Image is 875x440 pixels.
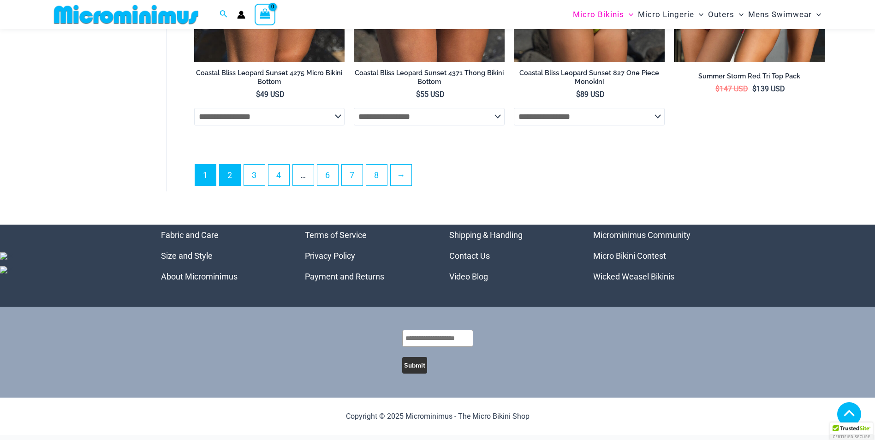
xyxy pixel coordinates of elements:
[161,225,282,287] nav: Menu
[220,9,228,20] a: Search icon link
[674,72,825,84] a: Summer Storm Red Tri Top Pack
[576,90,580,99] span: $
[514,69,665,89] a: Coastal Bliss Leopard Sunset 827 One Piece Monokini
[305,225,426,287] aside: Footer Widget 2
[317,165,338,185] a: Page 6
[571,3,636,26] a: Micro BikinisMenu ToggleMenu Toggle
[305,272,384,281] a: Payment and Returns
[449,272,488,281] a: Video Blog
[256,90,285,99] bdi: 49 USD
[305,225,426,287] nav: Menu
[391,165,411,185] a: →
[449,230,523,240] a: Shipping & Handling
[194,164,825,191] nav: Product Pagination
[161,272,238,281] a: About Microminimus
[449,225,571,287] nav: Menu
[593,225,714,287] aside: Footer Widget 4
[514,69,665,86] h2: Coastal Bliss Leopard Sunset 827 One Piece Monokini
[752,84,785,93] bdi: 139 USD
[715,84,720,93] span: $
[416,90,445,99] bdi: 55 USD
[706,3,746,26] a: OutersMenu ToggleMenu Toggle
[715,84,748,93] bdi: 147 USD
[50,4,202,25] img: MM SHOP LOGO FLAT
[708,3,734,26] span: Outers
[746,3,823,26] a: Mens SwimwearMenu ToggleMenu Toggle
[624,3,633,26] span: Menu Toggle
[354,69,505,89] a: Coastal Bliss Leopard Sunset 4371 Thong Bikini Bottom
[220,165,240,185] a: Page 2
[748,3,812,26] span: Mens Swimwear
[416,90,420,99] span: $
[161,410,714,423] p: Copyright © 2025 Microminimus - The Micro Bikini Shop
[593,230,690,240] a: Microminimus Community
[576,90,605,99] bdi: 89 USD
[830,422,873,440] div: TrustedSite Certified
[573,3,624,26] span: Micro Bikinis
[674,72,825,81] h2: Summer Storm Red Tri Top Pack
[255,4,276,25] a: View Shopping Cart, empty
[593,272,674,281] a: Wicked Weasel Bikinis
[194,69,345,89] a: Coastal Bliss Leopard Sunset 4275 Micro Bikini Bottom
[161,230,219,240] a: Fabric and Care
[366,165,387,185] a: Page 8
[268,165,289,185] a: Page 4
[244,165,265,185] a: Page 3
[636,3,706,26] a: Micro LingerieMenu ToggleMenu Toggle
[734,3,744,26] span: Menu Toggle
[402,357,427,374] button: Submit
[293,165,314,185] span: …
[161,225,282,287] aside: Footer Widget 1
[237,11,245,19] a: Account icon link
[305,230,367,240] a: Terms of Service
[195,165,216,185] span: Page 1
[354,69,505,86] h2: Coastal Bliss Leopard Sunset 4371 Thong Bikini Bottom
[638,3,694,26] span: Micro Lingerie
[812,3,821,26] span: Menu Toggle
[752,84,756,93] span: $
[694,3,703,26] span: Menu Toggle
[449,225,571,287] aside: Footer Widget 3
[194,69,345,86] h2: Coastal Bliss Leopard Sunset 4275 Micro Bikini Bottom
[569,1,825,28] nav: Site Navigation
[256,90,260,99] span: $
[593,225,714,287] nav: Menu
[342,165,363,185] a: Page 7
